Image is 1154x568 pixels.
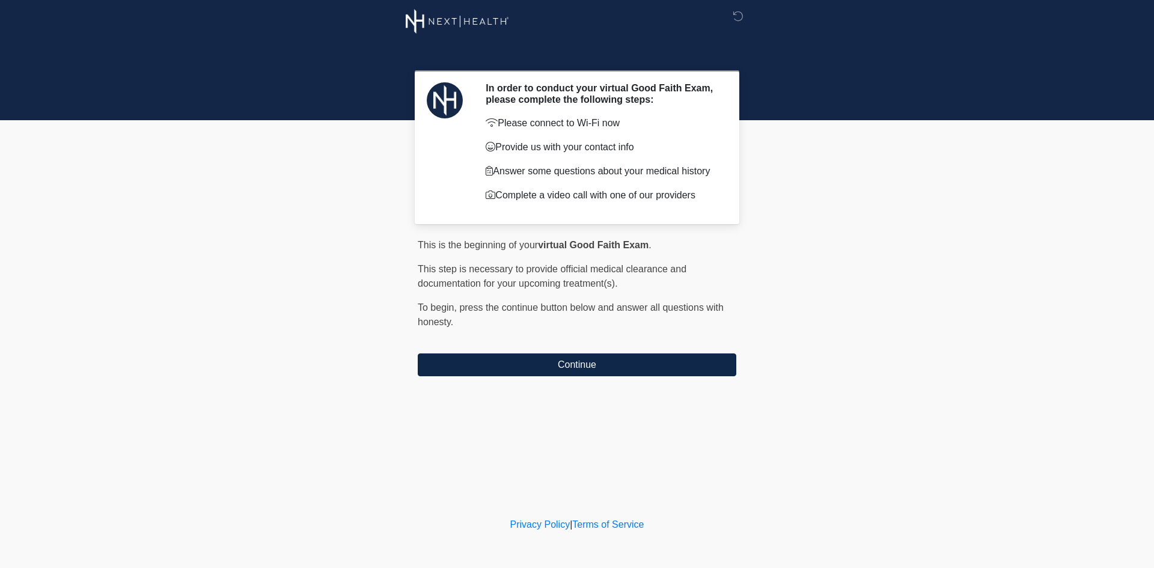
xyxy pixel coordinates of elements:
p: Answer some questions about your medical history [486,164,718,179]
a: | [570,519,572,530]
a: Terms of Service [572,519,644,530]
span: . [649,240,651,250]
img: Next Health Aventura Logo [406,9,509,34]
span: This step is necessary to provide official medical clearance and documentation for your upcoming ... [418,264,686,289]
h2: In order to conduct your virtual Good Faith Exam, please complete the following steps: [486,82,718,105]
button: Continue [418,353,736,376]
a: Privacy Policy [510,519,570,530]
p: Please connect to Wi-Fi now [486,116,718,130]
span: press the continue button below and answer all questions with honesty. [418,302,724,327]
span: To begin, [418,302,459,313]
strong: virtual Good Faith Exam [538,240,649,250]
p: Complete a video call with one of our providers [486,188,718,203]
img: Agent Avatar [427,82,463,118]
p: Provide us with your contact info [486,140,718,154]
span: This is the beginning of your [418,240,538,250]
h1: ‎ ‎ ‎ [409,43,745,66]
